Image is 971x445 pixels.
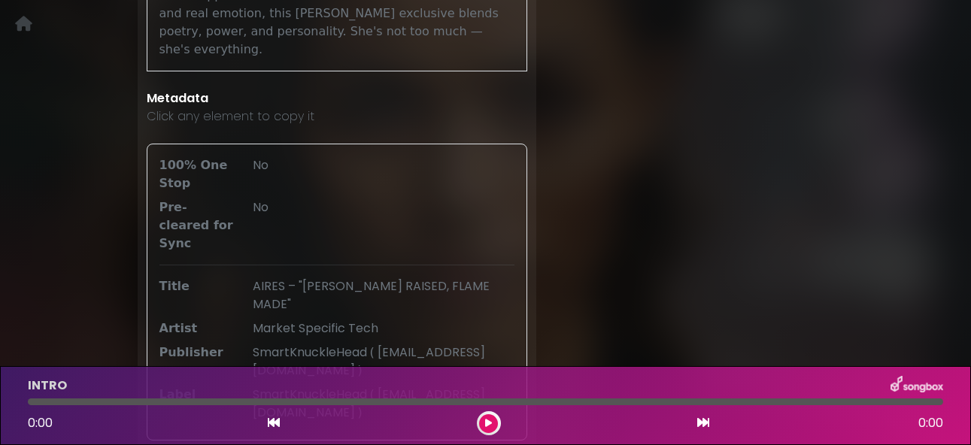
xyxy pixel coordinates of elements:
[147,107,527,126] p: Click any element to copy it
[253,198,269,216] span: No
[253,277,490,313] span: AIRES – "[PERSON_NAME] RAISED, FLAME MADE"
[244,344,523,380] div: ( )
[891,376,943,395] img: songbox-logo-white.png
[150,156,244,192] div: 100% One Stop
[150,198,244,253] div: Pre-cleared for Sync
[253,344,485,379] span: [EMAIL_ADDRESS][DOMAIN_NAME]
[150,319,244,338] div: Artist
[253,156,269,174] span: No
[918,414,943,432] span: 0:00
[28,377,67,395] p: INTRO
[253,344,367,361] span: SmartKnuckleHead
[28,414,53,431] span: 0:00
[150,344,244,380] div: Publisher
[147,89,527,107] p: Metadata
[253,319,378,337] span: Market Specific Tech
[150,277,244,313] div: Title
